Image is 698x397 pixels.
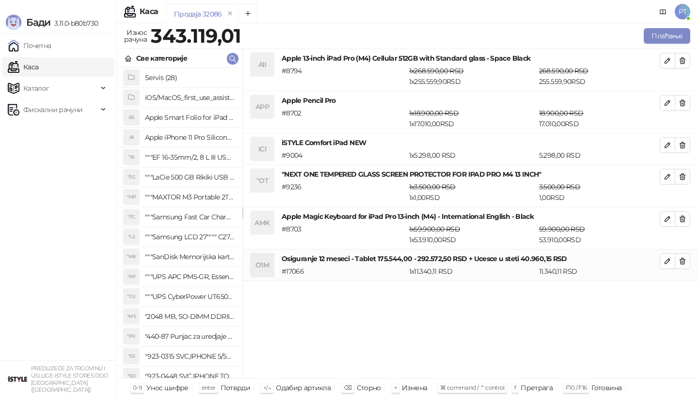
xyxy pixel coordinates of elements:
h4: iOS/MacOS_first_use_assistance (4) [145,90,235,105]
div: "CU [124,289,139,304]
strong: 343.119,01 [151,24,241,48]
div: Све категорије [136,53,187,64]
div: Каса [140,8,158,16]
span: 1 x 268.590,00 RSD [409,66,464,75]
button: Add tab [238,4,257,23]
h4: "923-0448 SVC,IPHONE,TOURQUE DRIVER KIT .65KGF- CM Šrafciger " [145,368,235,384]
div: A1I [251,53,274,76]
span: Фискални рачуни [23,100,82,119]
span: enter [202,384,216,391]
div: "MS [124,309,139,324]
span: 59.900,00 RSD [539,225,585,233]
div: Унос шифре [146,381,189,394]
div: Продаја 32086 [174,9,222,19]
span: Бади [26,17,50,28]
span: 1 x 3.500,00 RSD [409,182,456,191]
span: 268.590,00 RSD [539,66,588,75]
span: 3.11.0-b80b730 [50,19,98,28]
div: 11.340,11 RSD [537,266,662,277]
h4: Apple Smart Folio for iPad mini (A17 Pro) - Sage [145,110,235,125]
span: Каталог [23,79,49,98]
div: AMK [251,211,274,234]
div: 1 x 17.010,00 RSD [407,108,537,129]
h4: Servis (28) [145,70,235,85]
div: "MP [124,189,139,205]
span: 1 x 59.900,00 RSD [409,225,460,233]
h4: iSTYLE Comfort iPad NEW [282,137,660,148]
div: 1 x 1,00 RSD [407,182,537,203]
div: ICI [251,137,274,161]
div: 255.559,90 RSD [537,66,662,87]
h4: "2048 MB, SO-DIMM DDRII, 667 MHz, Napajanje 1,8 0,1 V, Latencija CL5" [145,309,235,324]
small: PREDUZEĆE ZA TRGOVINU I USLUGE ISTYLE STORES DOO [GEOGRAPHIC_DATA] ([GEOGRAPHIC_DATA]) [31,365,109,393]
span: ⌫ [344,384,351,391]
span: 0-9 [133,384,142,391]
button: remove [224,10,237,18]
div: "L2 [124,229,139,245]
span: ↑/↓ [263,384,271,391]
div: # 8703 [280,224,407,245]
button: Плаћање [644,28,690,44]
div: "SD [124,368,139,384]
img: 64x64-companyLogo-77b92cf4-9946-4f36-9751-bf7bb5fd2c7d.png [8,369,27,389]
div: # 17066 [280,266,407,277]
div: Одабир артикла [276,381,331,394]
h4: Apple iPhone 11 Pro Silicone Case - Black [145,130,235,145]
h4: """LaCie 500 GB Rikiki USB 3.0 / Ultra Compact & Resistant aluminum / USB 3.0 / 2.5""""""" [145,169,235,185]
div: 17.010,00 RSD [537,108,662,129]
h4: Apple Magic Keyboard for iPad Pro 13-inch (M4) - International English - Black [282,211,660,222]
div: AI [124,130,139,145]
div: Сторно [357,381,381,394]
div: 1 x 255.559,90 RSD [407,66,537,87]
div: grid [117,68,242,378]
div: "FC [124,209,139,225]
div: 1,00 RSD [537,182,662,203]
h4: "NEXT ONE TEMPERED GLASS SCREEN PROTECTOR FOR IPAD PRO M4 13 INCH" [282,169,660,180]
div: O1M [251,253,274,277]
div: Претрага [521,381,553,394]
h4: """EF 16-35mm/2, 8 L III USM""" [145,149,235,165]
h4: Apple Pencil Pro [282,95,660,106]
h4: """SanDisk Memorijska kartica 256GB microSDXC sa SD adapterom SDSQXA1-256G-GN6MA - Extreme PLUS, ... [145,249,235,265]
div: Износ рачуна [122,26,149,46]
a: Документација [655,4,671,19]
div: 5.298,00 RSD [537,150,662,161]
h4: Apple 13-inch iPad Pro (M4) Cellular 512GB with Standard glass - Space Black [282,53,660,64]
span: f [514,384,516,391]
h4: """MAXTOR M3 Portable 2TB 2.5"""" crni eksterni hard disk HX-M201TCB/GM""" [145,189,235,205]
span: 18.900,00 RSD [539,109,584,117]
div: 1 x 11.340,11 RSD [407,266,537,277]
div: 53.910,00 RSD [537,224,662,245]
h4: Osiguranje 12 meseci - Tablet 175.544,00 - 292.572,50 RSD + Ucesce u steti 40.960,15 RSD [282,253,660,264]
div: Потврди [221,381,251,394]
div: # 8794 [280,66,407,87]
div: AS [124,110,139,125]
h4: """UPS CyberPower UT650EG, 650VA/360W , line-int., s_uko, desktop""" [145,289,235,304]
div: # 9236 [280,182,407,203]
div: "S5 [124,348,139,364]
span: + [394,384,397,391]
span: F10 / F16 [566,384,587,391]
h4: """Samsung LCD 27"""" C27F390FHUXEN""" [145,229,235,245]
div: # 9004 [280,150,407,161]
h4: """UPS APC PM5-GR, Essential Surge Arrest,5 utic_nica""" [145,269,235,284]
a: Каса [8,57,38,77]
div: "5G [124,169,139,185]
div: "OT [251,169,274,192]
a: Почетна [8,36,51,55]
span: 3.500,00 RSD [539,182,580,191]
div: "AP [124,269,139,284]
h4: "440-87 Punjac za uredjaje sa micro USB portom 4/1, Stand." [145,329,235,344]
div: # 8702 [280,108,407,129]
div: Готовина [591,381,621,394]
h4: "923-0315 SVC,IPHONE 5/5S BATTERY REMOVAL TRAY Držač za iPhone sa kojim se otvara display [145,348,235,364]
h4: """Samsung Fast Car Charge Adapter, brzi auto punja_, boja crna""" [145,209,235,225]
div: 1 x 5.298,00 RSD [407,150,537,161]
div: 1 x 53.910,00 RSD [407,224,537,245]
img: Logo [6,15,21,30]
div: "MK [124,249,139,265]
span: PT [675,4,690,19]
div: Измена [402,381,427,394]
span: ⌘ command / ⌃ control [440,384,505,391]
div: "18 [124,149,139,165]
